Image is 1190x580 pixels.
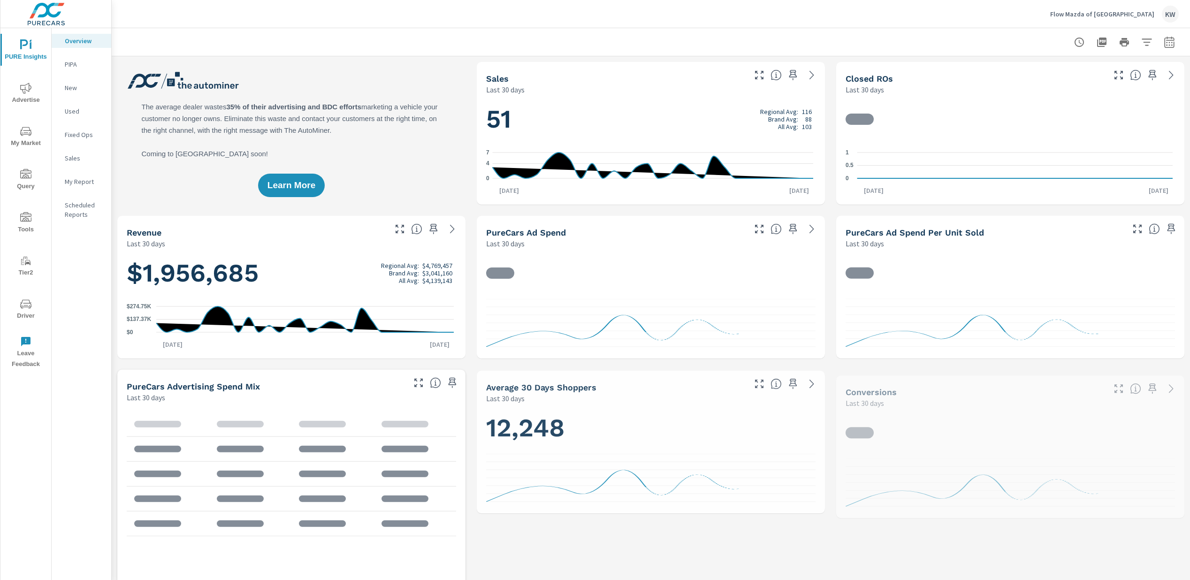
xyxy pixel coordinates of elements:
[445,375,460,390] span: Save this to your personalized report
[65,36,104,46] p: Overview
[786,221,801,237] span: Save this to your personalized report
[486,228,566,237] h5: PureCars Ad Spend
[52,198,111,221] div: Scheduled Reports
[127,392,165,403] p: Last 30 days
[52,175,111,189] div: My Report
[430,377,441,389] span: This table looks at how you compare to the amount of budget you spend per channel as opposed to y...
[1130,383,1141,394] span: The number of dealer-specified goals completed by a visitor. [Source: This data is provided by th...
[1092,33,1111,52] button: "Export Report to PDF"
[426,221,441,237] span: Save this to your personalized report
[486,149,489,156] text: 7
[802,123,812,130] p: 103
[392,221,407,237] button: Make Fullscreen
[65,107,104,116] p: Used
[381,262,419,269] p: Regional Avg:
[486,238,525,249] p: Last 30 days
[1111,381,1126,396] button: Make Fullscreen
[846,74,893,84] h5: Closed ROs
[127,316,151,323] text: $137.37K
[486,84,525,95] p: Last 30 days
[399,277,419,284] p: All Avg:
[422,277,452,284] p: $4,139,143
[3,212,48,235] span: Tools
[846,238,884,249] p: Last 30 days
[486,74,509,84] h5: Sales
[846,228,984,237] h5: PureCars Ad Spend Per Unit Sold
[752,221,767,237] button: Make Fullscreen
[486,103,816,135] h1: 51
[752,376,767,391] button: Make Fullscreen
[3,298,48,321] span: Driver
[52,81,111,95] div: New
[1050,10,1154,18] p: Flow Mazda of [GEOGRAPHIC_DATA]
[770,69,782,81] span: Number of vehicles sold by the dealership over the selected date range. [Source: This data is sou...
[52,128,111,142] div: Fixed Ops
[65,177,104,186] p: My Report
[846,175,849,182] text: 0
[52,34,111,48] div: Overview
[1164,381,1179,396] a: See more details in report
[52,151,111,165] div: Sales
[65,153,104,163] p: Sales
[1130,69,1141,81] span: Number of Repair Orders Closed by the selected dealership group over the selected time range. [So...
[804,68,819,83] a: See more details in report
[804,376,819,391] a: See more details in report
[127,238,165,249] p: Last 30 days
[127,303,151,310] text: $274.75K
[752,68,767,83] button: Make Fullscreen
[768,115,798,123] p: Brand Avg:
[3,336,48,370] span: Leave Feedback
[1130,221,1145,237] button: Make Fullscreen
[846,149,849,156] text: 1
[445,221,460,237] a: See more details in report
[267,181,315,190] span: Learn More
[486,412,816,444] h1: 12,248
[389,269,419,277] p: Brand Avg:
[804,221,819,237] a: See more details in report
[65,130,104,139] p: Fixed Ops
[486,382,596,392] h5: Average 30 Days Shoppers
[846,387,897,397] h5: Conversions
[1142,186,1175,195] p: [DATE]
[486,160,489,167] text: 4
[3,39,48,62] span: PURE Insights
[1137,33,1156,52] button: Apply Filters
[857,186,890,195] p: [DATE]
[65,83,104,92] p: New
[411,375,426,390] button: Make Fullscreen
[3,83,48,106] span: Advertise
[1149,223,1160,235] span: Average cost of advertising per each vehicle sold at the dealer over the selected date range. The...
[1145,381,1160,396] span: Save this to your personalized report
[423,340,456,349] p: [DATE]
[486,393,525,404] p: Last 30 days
[411,223,422,235] span: Total sales revenue over the selected date range. [Source: This data is sourced from the dealer’s...
[3,169,48,192] span: Query
[493,186,526,195] p: [DATE]
[65,200,104,219] p: Scheduled Reports
[786,68,801,83] span: Save this to your personalized report
[258,174,325,197] button: Learn More
[846,162,854,169] text: 0.5
[770,378,782,389] span: A rolling 30 day total of daily Shoppers on the dealership website, averaged over the selected da...
[783,186,816,195] p: [DATE]
[127,257,456,289] h1: $1,956,685
[1145,68,1160,83] span: Save this to your personalized report
[127,228,161,237] h5: Revenue
[760,108,798,115] p: Regional Avg:
[802,108,812,115] p: 116
[1164,68,1179,83] a: See more details in report
[127,382,260,391] h5: PureCars Advertising Spend Mix
[65,60,104,69] p: PIPA
[486,175,489,182] text: 0
[770,223,782,235] span: Total cost of media for all PureCars channels for the selected dealership group over the selected...
[1164,221,1179,237] span: Save this to your personalized report
[422,269,452,277] p: $3,041,160
[786,376,801,391] span: Save this to your personalized report
[778,123,798,130] p: All Avg:
[3,255,48,278] span: Tier2
[3,126,48,149] span: My Market
[1162,6,1179,23] div: KW
[846,84,884,95] p: Last 30 days
[805,115,812,123] p: 88
[846,397,884,409] p: Last 30 days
